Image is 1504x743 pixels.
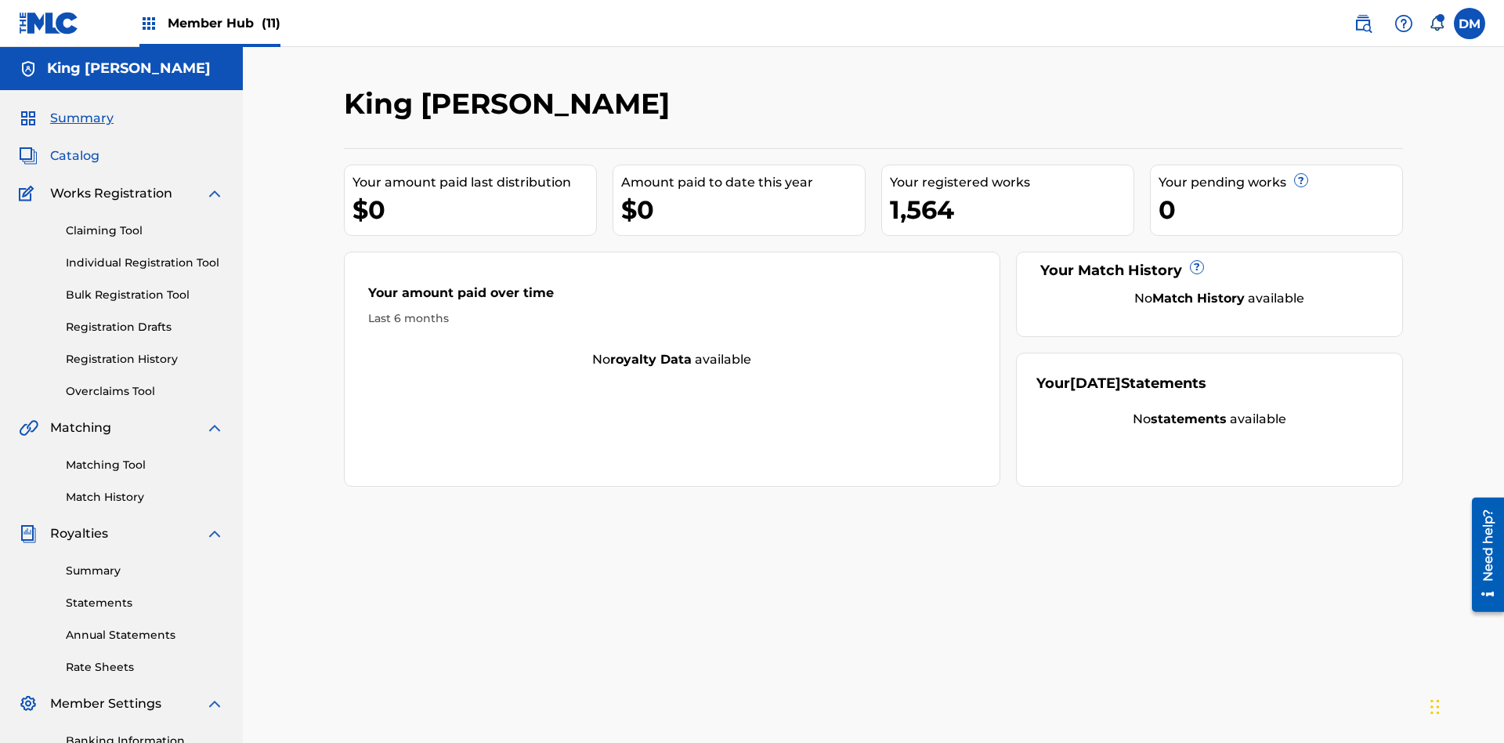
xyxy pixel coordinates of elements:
[205,694,224,713] img: expand
[1460,491,1504,620] iframe: Resource Center
[66,255,224,271] a: Individual Registration Tool
[205,184,224,203] img: expand
[368,284,976,310] div: Your amount paid over time
[19,12,79,34] img: MLC Logo
[66,383,224,400] a: Overclaims Tool
[1388,8,1419,39] div: Help
[345,350,1000,369] div: No available
[1347,8,1379,39] a: Public Search
[1036,260,1383,281] div: Your Match History
[621,192,865,227] div: $0
[19,524,38,543] img: Royalties
[139,14,158,33] img: Top Rightsholders
[19,109,38,128] img: Summary
[890,192,1133,227] div: 1,564
[19,147,99,165] a: CatalogCatalog
[47,60,211,78] h5: King McTesterson
[1426,668,1504,743] iframe: Chat Widget
[1429,16,1444,31] div: Notifications
[1159,173,1402,192] div: Your pending works
[205,419,224,437] img: expand
[621,173,865,192] div: Amount paid to date this year
[262,16,280,31] span: (11)
[1191,261,1203,274] span: ?
[19,184,39,203] img: Works Registration
[19,694,38,713] img: Member Settings
[344,86,678,121] h2: King [PERSON_NAME]
[1454,8,1485,39] div: User Menu
[66,457,224,473] a: Matching Tool
[66,627,224,643] a: Annual Statements
[50,524,108,543] span: Royalties
[1036,373,1206,394] div: Your Statements
[66,489,224,506] a: Match History
[610,352,692,367] strong: royalty data
[50,184,172,203] span: Works Registration
[19,60,38,78] img: Accounts
[1159,192,1402,227] div: 0
[1056,289,1383,308] div: No available
[1354,14,1372,33] img: search
[1036,410,1383,429] div: No available
[19,419,38,437] img: Matching
[890,173,1133,192] div: Your registered works
[66,319,224,335] a: Registration Drafts
[19,109,114,128] a: SummarySummary
[1394,14,1413,33] img: help
[50,109,114,128] span: Summary
[352,173,596,192] div: Your amount paid last distribution
[66,287,224,303] a: Bulk Registration Tool
[1151,411,1227,426] strong: statements
[66,351,224,368] a: Registration History
[19,147,38,165] img: Catalog
[50,419,111,437] span: Matching
[168,14,280,32] span: Member Hub
[1430,683,1440,730] div: Drag
[205,524,224,543] img: expand
[368,310,976,327] div: Last 6 months
[66,223,224,239] a: Claiming Tool
[1152,291,1245,306] strong: Match History
[50,694,161,713] span: Member Settings
[50,147,99,165] span: Catalog
[66,595,224,611] a: Statements
[66,563,224,579] a: Summary
[1295,174,1307,187] span: ?
[352,192,596,227] div: $0
[1070,375,1121,392] span: [DATE]
[66,659,224,676] a: Rate Sheets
